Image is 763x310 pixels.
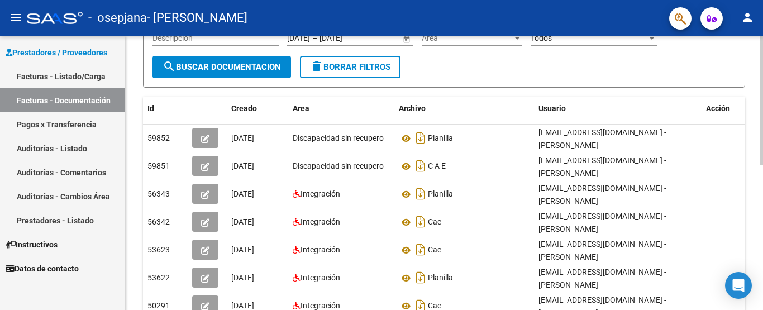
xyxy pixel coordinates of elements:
[538,268,666,289] span: [EMAIL_ADDRESS][DOMAIN_NAME] - [PERSON_NAME]
[227,97,288,121] datatable-header-cell: Creado
[288,97,394,121] datatable-header-cell: Area
[147,133,170,142] span: 59852
[231,245,254,254] span: [DATE]
[293,104,309,113] span: Area
[231,189,254,198] span: [DATE]
[231,301,254,310] span: [DATE]
[428,134,453,143] span: Planilla
[300,56,400,78] button: Borrar Filtros
[538,240,666,261] span: [EMAIL_ADDRESS][DOMAIN_NAME] - [PERSON_NAME]
[428,190,453,199] span: Planilla
[301,301,340,310] span: Integración
[293,161,384,170] span: Discapacidad sin recupero
[147,245,170,254] span: 53623
[163,62,281,72] span: Buscar Documentacion
[231,217,254,226] span: [DATE]
[310,60,323,73] mat-icon: delete
[231,104,257,113] span: Creado
[6,263,79,275] span: Datos de contacto
[413,185,428,203] i: Descargar documento
[147,217,170,226] span: 56342
[147,6,247,30] span: - [PERSON_NAME]
[6,46,107,59] span: Prestadores / Proveedores
[538,156,666,178] span: [EMAIL_ADDRESS][DOMAIN_NAME] - [PERSON_NAME]
[6,239,58,251] span: Instructivos
[538,212,666,233] span: [EMAIL_ADDRESS][DOMAIN_NAME] - [PERSON_NAME]
[301,273,340,282] span: Integración
[231,161,254,170] span: [DATE]
[319,34,374,43] input: End date
[400,33,412,45] button: Open calendar
[9,11,22,24] mat-icon: menu
[538,128,666,150] span: [EMAIL_ADDRESS][DOMAIN_NAME] - [PERSON_NAME]
[413,213,428,231] i: Descargar documento
[147,301,170,310] span: 50291
[531,34,552,42] span: Todos
[147,104,154,113] span: Id
[534,97,702,121] datatable-header-cell: Usuario
[538,104,566,113] span: Usuario
[413,241,428,259] i: Descargar documento
[301,189,340,198] span: Integración
[287,34,310,43] input: Start date
[394,97,534,121] datatable-header-cell: Archivo
[741,11,754,24] mat-icon: person
[538,184,666,206] span: [EMAIL_ADDRESS][DOMAIN_NAME] - [PERSON_NAME]
[143,97,188,121] datatable-header-cell: Id
[428,274,453,283] span: Planilla
[152,56,291,78] button: Buscar Documentacion
[725,272,752,299] div: Open Intercom Messenger
[163,60,176,73] mat-icon: search
[428,246,441,255] span: Cae
[88,6,147,30] span: - osepjana
[301,245,340,254] span: Integración
[147,161,170,170] span: 59851
[413,157,428,175] i: Descargar documento
[231,133,254,142] span: [DATE]
[293,133,384,142] span: Discapacidad sin recupero
[706,104,730,113] span: Acción
[702,97,757,121] datatable-header-cell: Acción
[147,273,170,282] span: 53622
[147,189,170,198] span: 56343
[422,34,512,43] span: Área
[428,218,441,227] span: Cae
[428,162,446,171] span: C A E
[310,62,390,72] span: Borrar Filtros
[312,34,317,43] span: –
[231,273,254,282] span: [DATE]
[301,217,340,226] span: Integración
[413,129,428,147] i: Descargar documento
[399,104,426,113] span: Archivo
[413,269,428,287] i: Descargar documento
